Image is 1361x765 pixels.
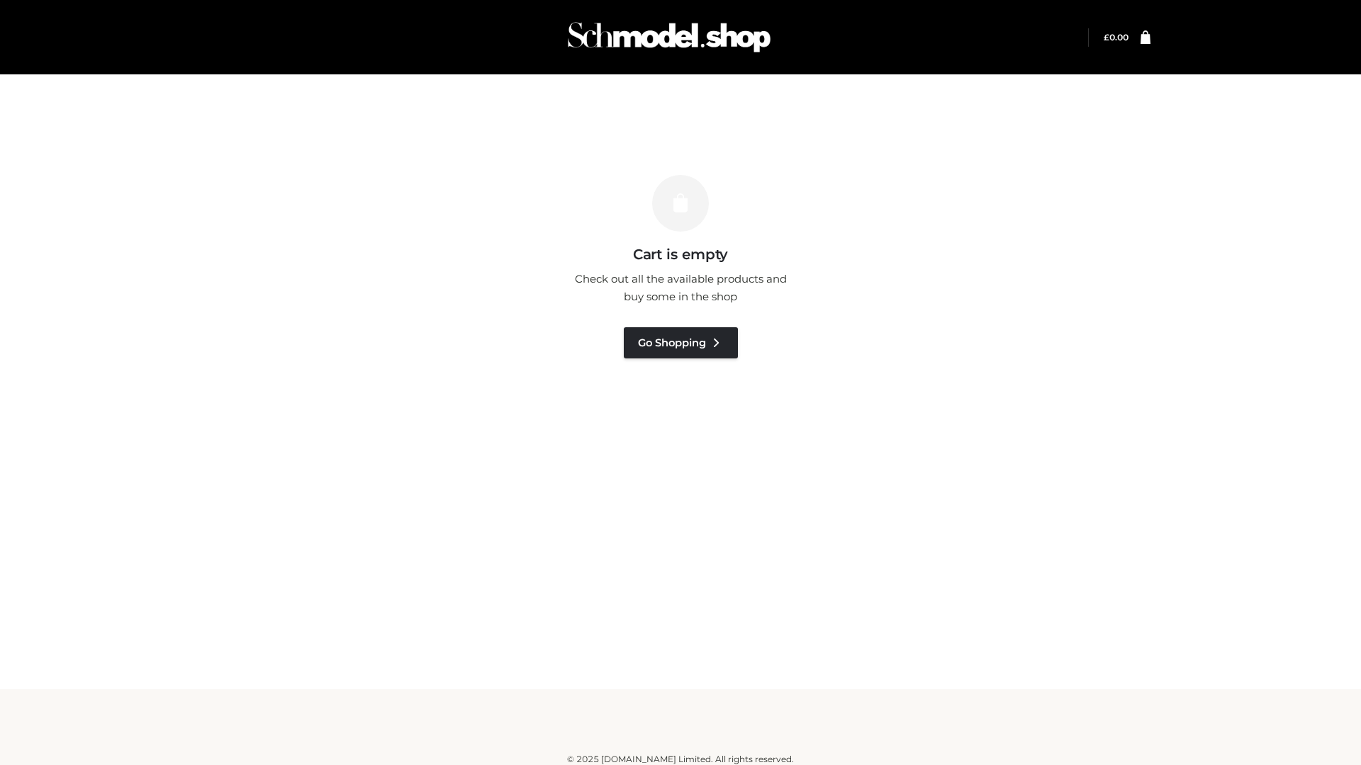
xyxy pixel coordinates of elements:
[1104,32,1128,42] a: £0.00
[624,327,738,358] a: Go Shopping
[242,246,1119,263] h3: Cart is empty
[567,270,794,306] p: Check out all the available products and buy some in the shop
[1104,32,1128,42] bdi: 0.00
[1104,32,1109,42] span: £
[563,9,775,65] img: Schmodel Admin 964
